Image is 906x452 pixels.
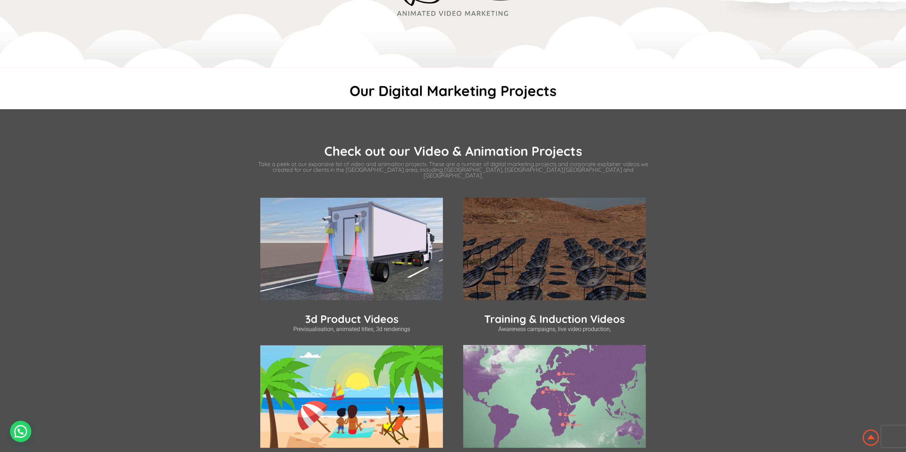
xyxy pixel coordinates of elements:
[260,198,443,301] img: 3d visualisation video of pavement management system
[250,145,656,158] h2: Check out our Video & Animation Projects
[463,198,646,301] img: satellites 3d animation simulation
[305,312,398,326] a: 3d Product Videos
[250,161,656,178] p: Take a peek at our expansive list of video and animation projects. These are a number of digital ...
[453,326,656,333] p: Awareness campaigns, live video production,
[463,345,646,448] img: empty trips infographic origami style 2d animation
[260,345,443,448] img: Vacation zone animated marketing video advert 2d cartoon Character
[484,312,625,326] a: Training & Induction Videos
[861,428,880,447] img: Animation Studio South Africa
[250,326,453,333] p: Previsualisation, animated titles, 3d renderings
